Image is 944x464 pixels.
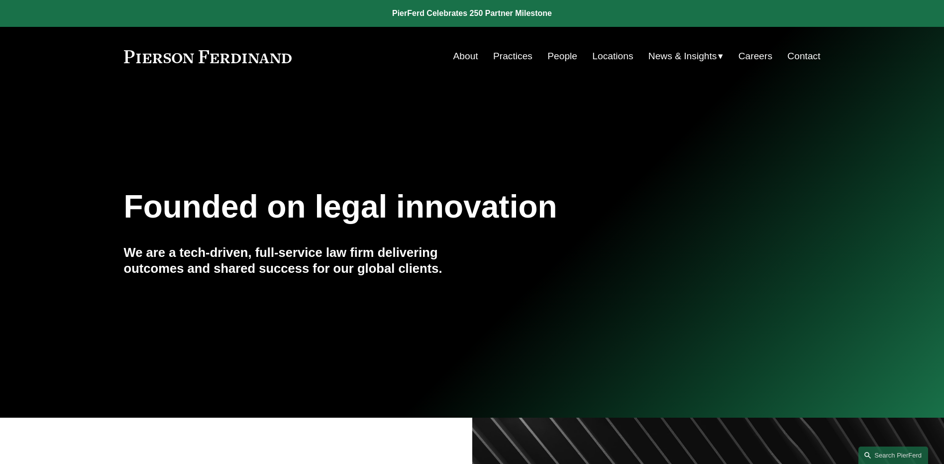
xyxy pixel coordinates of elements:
a: Practices [493,47,532,66]
h1: Founded on legal innovation [124,189,705,225]
a: Locations [592,47,633,66]
h4: We are a tech-driven, full-service law firm delivering outcomes and shared success for our global... [124,244,472,277]
a: About [453,47,478,66]
a: folder dropdown [648,47,724,66]
span: News & Insights [648,48,717,65]
a: People [547,47,577,66]
a: Search this site [858,447,928,464]
a: Careers [738,47,772,66]
a: Contact [787,47,820,66]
